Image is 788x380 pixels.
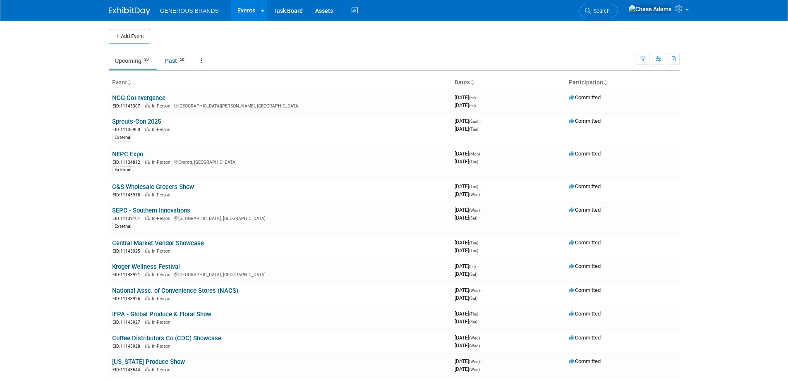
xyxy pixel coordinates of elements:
img: In-Person Event [145,344,150,348]
div: External [112,166,134,174]
span: (Tue) [469,241,478,245]
span: Committed [569,151,601,157]
span: Search [591,8,610,14]
a: IFPA - Global Produce & Floral Show [112,311,211,318]
span: (Fri) [469,103,476,108]
img: In-Person Event [145,216,150,220]
span: EID: 11143927 [113,320,144,325]
div: [GEOGRAPHIC_DATA][PERSON_NAME], [GEOGRAPHIC_DATA] [112,102,448,109]
span: (Tue) [469,160,478,164]
a: National Assc. of Convenience Stores (NACS) [112,287,238,294]
span: [DATE] [455,342,480,349]
span: (Fri) [469,264,476,269]
span: [DATE] [455,295,477,301]
a: C&S Wholesale Grocers Show [112,183,194,191]
span: [DATE] [455,183,481,189]
img: In-Person Event [145,249,150,253]
span: [DATE] [455,207,482,213]
span: Committed [569,118,601,124]
span: (Mon) [469,152,480,156]
span: EID: 11139101 [113,216,144,221]
span: (Wed) [469,208,480,213]
a: Sort by Participation Type [603,79,607,86]
img: In-Person Event [145,103,150,108]
img: ExhibitDay [109,7,150,15]
th: Event [109,76,451,90]
span: (Wed) [469,336,480,340]
span: - [479,118,481,124]
span: Committed [569,311,601,317]
span: (Thu) [469,312,478,316]
div: [GEOGRAPHIC_DATA], [GEOGRAPHIC_DATA] [112,215,448,222]
span: (Wed) [469,192,480,197]
span: [DATE] [455,126,478,132]
span: [DATE] [455,311,481,317]
span: Committed [569,335,601,341]
span: (Sat) [469,216,477,220]
span: In-Person [152,296,173,301]
span: [DATE] [455,318,477,325]
span: Committed [569,358,601,364]
span: [DATE] [455,215,477,221]
span: [DATE] [455,358,482,364]
a: NCG Co+nvergence [112,94,165,102]
span: In-Person [152,272,173,277]
span: Committed [569,239,601,246]
span: - [481,335,482,341]
span: In-Person [152,249,173,254]
a: NEPC Expo [112,151,143,158]
span: (Fri) [469,96,476,100]
a: Upcoming20 [109,53,157,69]
span: - [481,358,482,364]
span: GENEROUS BRANDS [160,7,219,14]
span: [DATE] [455,158,478,165]
a: Coffee Distributors Co (CDC) Showcase [112,335,221,342]
span: Committed [569,263,601,269]
a: Search [580,4,618,18]
span: (Sun) [469,119,478,124]
a: Past50 [159,53,193,69]
span: In-Person [152,216,173,221]
span: In-Person [152,160,173,165]
span: [DATE] [455,263,478,269]
span: [DATE] [455,335,482,341]
span: (Sat) [469,296,477,301]
span: Committed [569,183,601,189]
span: EID: 11143918 [113,193,144,197]
span: (Sat) [469,272,477,277]
span: (Wed) [469,359,480,364]
img: In-Person Event [145,272,150,276]
button: Add Event [109,29,150,44]
span: EID: 11143926 [113,296,144,301]
span: - [479,183,481,189]
span: In-Person [152,367,173,373]
span: Committed [569,287,601,293]
span: (Wed) [469,344,480,348]
img: In-Person Event [145,127,150,131]
span: (Sat) [469,320,477,324]
span: EID: 11143928 [113,344,144,349]
span: [DATE] [455,151,482,157]
span: EID: 11134812 [113,160,144,165]
a: [US_STATE] Produce Show [112,358,185,366]
a: Sprouts-Con 2025 [112,118,161,125]
span: In-Person [152,192,173,198]
a: Sort by Start Date [470,79,474,86]
span: [DATE] [455,102,476,108]
span: [DATE] [455,366,480,372]
img: In-Person Event [145,192,150,196]
span: - [479,239,481,246]
span: [DATE] [455,287,482,293]
span: Committed [569,207,601,213]
span: EID: 11136900 [113,127,144,132]
span: 20 [142,57,151,63]
span: - [481,287,482,293]
span: In-Person [152,344,173,349]
span: [DATE] [455,191,480,197]
span: (Wed) [469,288,480,293]
span: 50 [177,57,187,63]
span: EID: 11143307 [113,104,144,108]
span: In-Person [152,320,173,325]
span: [DATE] [455,118,481,124]
th: Dates [451,76,565,90]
